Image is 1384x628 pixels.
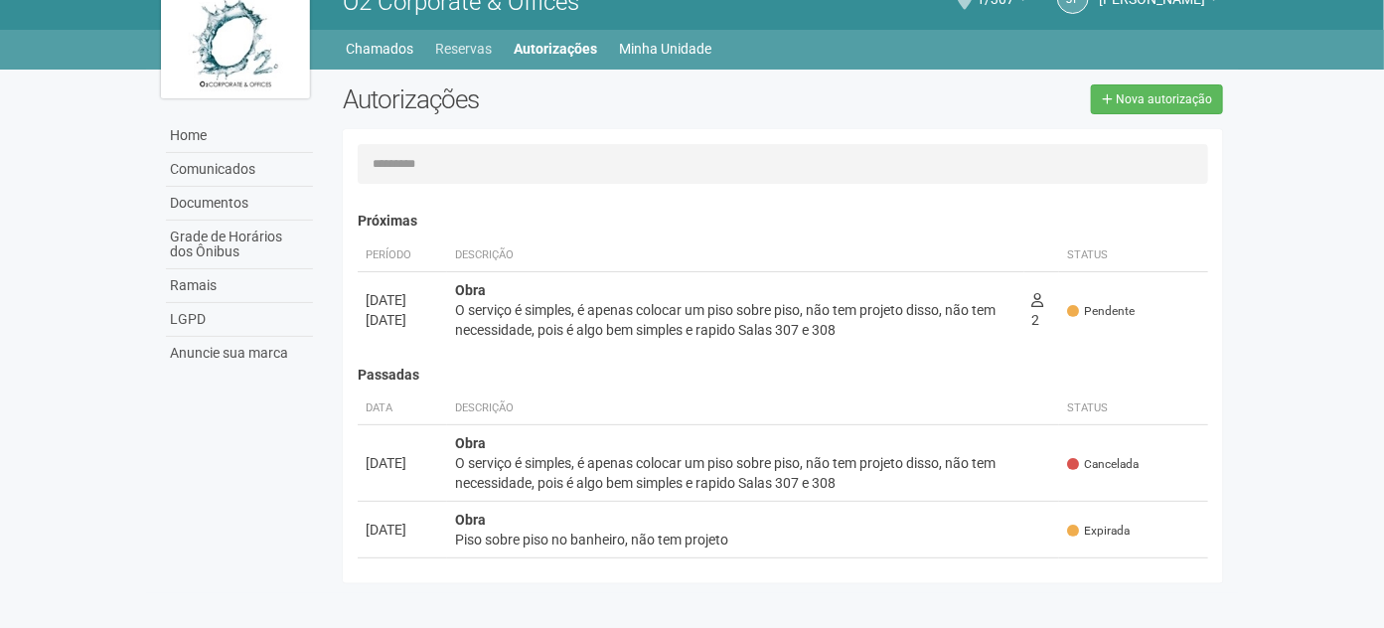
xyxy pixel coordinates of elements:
th: Status [1059,392,1208,425]
strong: Obra [455,512,486,528]
div: O serviço é simples, é apenas colocar um piso sobre piso, não tem projeto disso, não tem necessid... [455,300,1016,340]
span: Pendente [1067,303,1135,320]
div: [DATE] [366,520,439,540]
strong: Obra [455,435,486,451]
h2: Autorizações [343,84,768,114]
span: Nova autorização [1116,92,1212,106]
a: Minha Unidade [620,35,712,63]
th: Data [358,392,447,425]
strong: Obra [455,282,486,298]
a: Documentos [166,187,313,221]
a: Grade de Horários dos Ônibus [166,221,313,269]
strong: Obra [455,568,486,584]
div: [DATE] [366,310,439,330]
a: Chamados [347,35,414,63]
a: Comunicados [166,153,313,187]
span: 2 [1032,292,1044,328]
a: Anuncie sua marca [166,337,313,370]
span: Cancelada [1067,456,1139,473]
h4: Passadas [358,368,1209,383]
a: Autorizações [515,35,598,63]
th: Status [1059,239,1208,272]
a: Nova autorização [1091,84,1223,114]
div: O serviço é simples, é apenas colocar um piso sobre piso, não tem projeto disso, não tem necessid... [455,453,1052,493]
a: Ramais [166,269,313,303]
th: Descrição [447,392,1060,425]
div: Piso sobre piso no banheiro, não tem projeto [455,530,1052,549]
th: Descrição [447,239,1024,272]
h4: Próximas [358,214,1209,229]
a: Home [166,119,313,153]
a: Reservas [436,35,493,63]
span: Expirada [1067,523,1130,540]
a: LGPD [166,303,313,337]
th: Período [358,239,447,272]
div: [DATE] [366,453,439,473]
div: [DATE] [366,290,439,310]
